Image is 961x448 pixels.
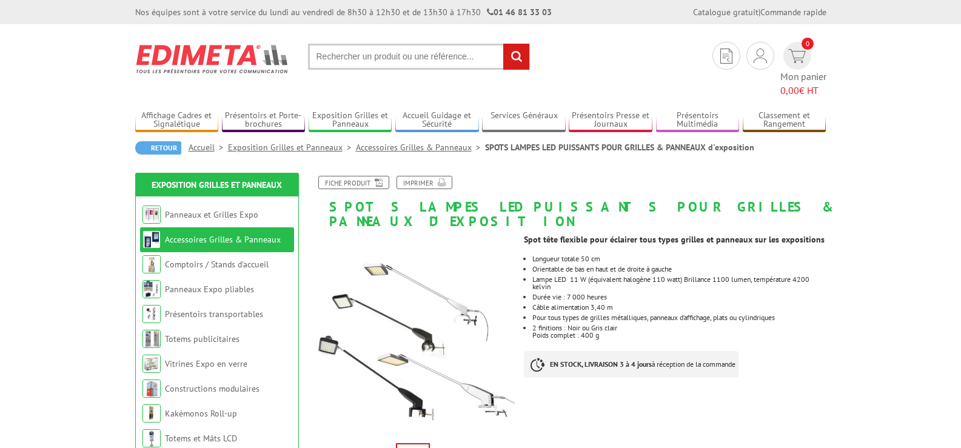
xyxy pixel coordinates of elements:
[142,404,161,423] img: Kakémonos Roll-up
[802,38,814,50] span: 0
[754,48,767,63] img: devis rapide
[152,179,282,190] a: Exposition Grilles et Panneaux
[228,142,356,153] a: Exposition Grilles et Panneaux
[189,142,228,153] a: Accueil
[485,141,754,153] li: SPOTS LAMPES LED PUISSANTS POUR GRILLES & PANNEAUX d'exposition
[165,358,247,369] a: Vitrines Expo en verre
[532,314,826,321] li: Pour tous types de grilles métalliques, panneaux d’affichage, plats ou cylindriques
[135,110,219,130] a: Affichage Cadres et Signalétique
[780,42,826,98] a: devis rapide 0 Mon panier 0,00€ HT
[532,255,826,262] li: Longueur totale 50 cm
[222,110,306,130] a: Présentoirs et Porte-brochures
[487,7,552,18] strong: 01 46 81 33 03
[532,324,826,339] p: 2 finitions : Noir ou Gris clair Poids complet : 400 g
[311,235,515,439] img: spots_lumineux_noir_gris_led_216021_216022_216025_216026.jpg
[165,408,237,419] a: Kakémonos Roll-up
[550,359,652,369] strong: EN STOCK, LIVRAISON 3 à 4 jours
[142,379,161,398] img: Constructions modulaires
[656,110,740,130] a: Présentoirs Multimédia
[788,49,806,63] img: devis rapide
[482,110,566,130] a: Services Généraux
[532,266,826,273] li: Orientable de bas en haut et de droite à gauche
[302,176,835,229] h1: SPOTS LAMPES LED PUISSANTS POUR GRILLES & PANNEAUX d'exposition
[760,7,826,18] a: Commande rapide
[569,110,652,130] a: Présentoirs Presse et Journaux
[743,110,826,130] a: Classement et Rangement
[135,36,290,81] img: Edimeta
[397,176,452,189] a: Imprimer
[135,141,181,155] a: Retour
[524,234,825,245] strong: Spot tête flexible pour éclairer tous types grilles et panneaux sur les expositions
[309,110,392,130] a: Exposition Grilles et Panneaux
[780,84,799,96] span: 0,00
[165,333,239,344] a: Totems publicitaires
[142,305,161,323] img: Présentoirs transportables
[395,110,479,130] a: Accueil Guidage et Sécurité
[524,351,738,378] p: à réception de la commande
[693,6,826,18] div: |
[532,276,826,290] li: Lampe LED 11 W (équivalent halogène 110 watt) Brillance 1100 lumen, température 4200 kelvin
[142,330,161,348] img: Totems publicitaires
[165,284,254,295] a: Panneaux Expo pliables
[165,234,281,245] a: Accessoires Grilles & Panneaux
[693,7,758,18] a: Catalogue gratuit
[780,84,826,98] span: € HT
[142,429,161,447] img: Totems et Mâts LCD
[135,6,552,18] div: Nos équipes sont à votre service du lundi au vendredi de 8h30 à 12h30 et de 13h30 à 17h30
[142,230,161,249] img: Accessoires Grilles & Panneaux
[318,176,389,189] a: Fiche produit
[720,48,732,64] img: devis rapide
[780,70,826,98] span: Mon panier
[165,259,269,270] a: Comptoirs / Stands d'accueil
[165,383,260,394] a: Constructions modulaires
[356,142,485,153] a: Accessoires Grilles & Panneaux
[142,255,161,273] img: Comptoirs / Stands d'accueil
[308,44,530,70] input: Rechercher un produit ou une référence...
[165,309,263,319] a: Présentoirs transportables
[165,433,237,444] a: Totems et Mâts LCD
[142,355,161,373] img: Vitrines Expo en verre
[142,206,161,224] img: Panneaux et Grilles Expo
[142,280,161,298] img: Panneaux Expo pliables
[503,44,529,70] input: rechercher
[165,209,258,220] a: Panneaux et Grilles Expo
[532,293,826,301] li: Durée vie : 7 000 heures
[532,304,826,311] li: Câble alimentation 3,40 m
